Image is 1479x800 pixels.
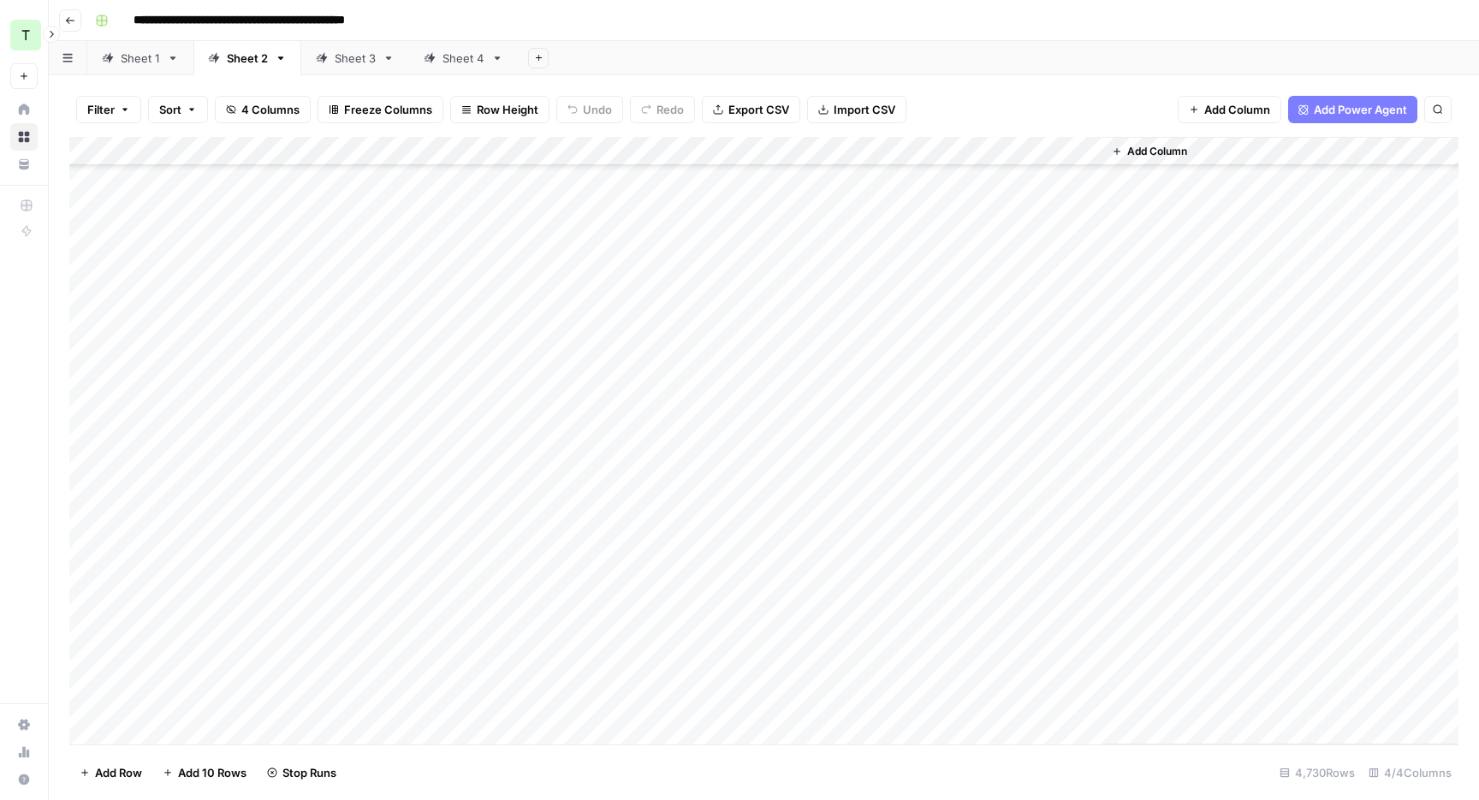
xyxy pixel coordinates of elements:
span: Redo [656,101,684,118]
button: Add Power Agent [1288,96,1417,123]
span: Undo [583,101,612,118]
button: Sort [148,96,208,123]
button: Add Row [69,759,152,786]
a: Your Data [10,151,38,178]
span: Export CSV [728,101,789,118]
div: Sheet 3 [335,50,376,67]
button: Workspace: TY SEO Team [10,14,38,56]
a: Sheet 1 [87,41,193,75]
div: 4,730 Rows [1273,759,1362,786]
span: 4 Columns [241,101,300,118]
button: Undo [556,96,623,123]
button: Add Column [1105,140,1194,163]
a: Settings [10,711,38,738]
button: Redo [630,96,695,123]
button: Help + Support [10,766,38,793]
span: Add Row [95,764,142,781]
div: Sheet 1 [121,50,160,67]
button: Add Column [1178,96,1281,123]
span: Import CSV [834,101,895,118]
span: Add 10 Rows [178,764,246,781]
span: Sort [159,101,181,118]
span: Add Column [1127,144,1187,159]
a: Sheet 3 [301,41,409,75]
span: Filter [87,101,115,118]
button: Filter [76,96,141,123]
div: Sheet 4 [443,50,484,67]
button: Export CSV [702,96,800,123]
button: Add 10 Rows [152,759,257,786]
button: Import CSV [807,96,906,123]
div: Sheet 2 [227,50,268,67]
a: Home [10,96,38,123]
span: T [21,25,30,45]
button: Stop Runs [257,759,347,786]
div: 4/4 Columns [1362,759,1458,786]
button: Row Height [450,96,549,123]
a: Browse [10,123,38,151]
span: Add Column [1204,101,1270,118]
span: Freeze Columns [344,101,432,118]
a: Sheet 4 [409,41,518,75]
a: Sheet 2 [193,41,301,75]
button: Freeze Columns [318,96,443,123]
span: Add Power Agent [1314,101,1407,118]
span: Stop Runs [282,764,336,781]
a: Usage [10,738,38,766]
span: Row Height [477,101,538,118]
button: 4 Columns [215,96,311,123]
